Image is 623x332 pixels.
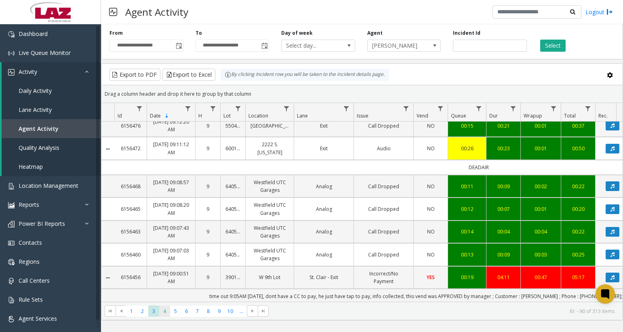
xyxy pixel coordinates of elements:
[2,81,101,100] a: Daily Activity
[225,205,240,213] a: 640580
[19,315,57,322] span: Agent Services
[8,240,15,246] img: 'icon'
[427,228,435,235] span: NO
[526,122,556,130] a: 00:01
[19,201,39,208] span: Reports
[203,306,214,317] span: Page 8
[357,112,368,119] span: Issue
[200,205,215,213] a: 9
[208,103,219,114] a: H Filter Menu
[548,103,559,114] a: Wrapup Filter Menu
[8,259,15,265] img: 'icon'
[564,112,576,119] span: Total
[491,183,516,190] div: 00:09
[101,87,623,101] div: Drag a column header and drop it here to group by that column
[299,183,349,190] a: Analog
[453,29,480,37] label: Incident Id
[359,251,408,258] a: Call Dropped
[419,273,443,281] a: YES
[250,179,289,194] a: Westfield UTC Garages
[299,205,349,213] a: Analog
[453,145,481,152] div: 00:26
[260,40,269,51] span: Toggle popup
[359,122,408,130] a: Call Dropped
[249,308,256,314] span: Go to the next page
[526,228,556,235] a: 00:04
[159,306,170,317] span: Page 4
[282,40,340,51] span: Select day...
[19,106,52,113] span: Lane Activity
[162,69,215,81] button: Export to Excel
[152,270,190,285] a: [DATE] 09:00:51 AM
[225,183,240,190] a: 640580
[419,251,443,258] a: NO
[359,270,408,285] a: Incorrect/No Payment
[566,122,590,130] a: 00:37
[297,112,308,119] span: Lane
[526,205,556,213] div: 00:01
[152,141,190,156] a: [DATE] 09:11:12 AM
[109,29,123,37] label: From
[367,29,383,37] label: Agent
[359,205,408,213] a: Call Dropped
[606,8,613,16] img: logout
[427,274,435,281] span: YES
[121,2,192,22] h3: Agent Activity
[8,183,15,189] img: 'icon'
[417,112,428,119] span: Vend
[526,145,556,152] div: 00:01
[119,273,142,281] a: 6156456
[109,69,160,81] button: Export to PDF
[427,122,435,129] span: NO
[109,2,117,22] img: pageIcon
[183,103,194,114] a: Date Filter Menu
[19,144,59,151] span: Quality Analysis
[566,205,590,213] a: 00:20
[427,183,435,190] span: NO
[526,183,556,190] a: 00:02
[491,122,516,130] div: 00:21
[19,87,52,95] span: Daily Activity
[299,122,349,130] a: Exit
[152,224,190,240] a: [DATE] 09:07:43 AM
[8,31,15,38] img: 'icon'
[419,183,443,190] a: NO
[196,29,202,37] label: To
[119,205,142,213] a: 6156465
[491,205,516,213] a: 00:07
[419,122,443,130] a: NO
[453,122,481,130] a: 00:15
[566,228,590,235] div: 00:22
[164,113,170,119] span: Sortable
[453,228,481,235] a: 00:14
[19,49,71,57] span: Live Queue Monitor
[200,228,215,235] a: 9
[453,251,481,258] a: 00:13
[491,145,516,152] a: 00:23
[8,297,15,303] img: 'icon'
[126,306,137,317] span: Page 1
[2,62,101,81] a: Activity
[453,273,481,281] a: 00:19
[583,103,594,114] a: Total Filter Menu
[192,306,203,317] span: Page 7
[260,308,267,314] span: Go to the last page
[200,145,215,152] a: 9
[2,100,101,119] a: Lane Activity
[274,308,615,315] kendo-pager-info: 61 - 90 of 313 items
[419,228,443,235] a: NO
[566,145,590,152] a: 00:50
[118,112,122,119] span: Id
[116,305,126,317] span: Go to the previous page
[137,306,148,317] span: Page 2
[566,183,590,190] a: 00:22
[491,273,516,281] div: 04:11
[214,306,225,317] span: Page 9
[8,50,15,57] img: 'icon'
[427,206,435,212] span: NO
[359,145,408,152] a: Audio
[453,183,481,190] a: 00:11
